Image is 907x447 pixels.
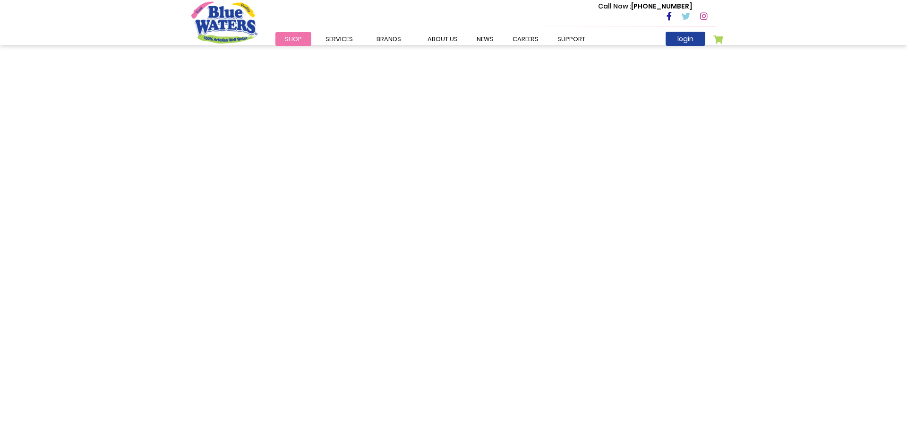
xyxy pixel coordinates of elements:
a: store logo [191,1,257,43]
a: support [548,32,595,46]
p: [PHONE_NUMBER] [598,1,692,11]
a: Brands [367,32,411,46]
span: Call Now : [598,1,631,11]
span: Services [325,35,353,44]
a: about us [418,32,467,46]
a: Services [316,32,362,46]
span: Brands [376,35,401,44]
a: login [666,32,705,46]
span: Shop [285,35,302,44]
a: Shop [275,32,311,46]
a: News [467,32,503,46]
a: careers [503,32,548,46]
